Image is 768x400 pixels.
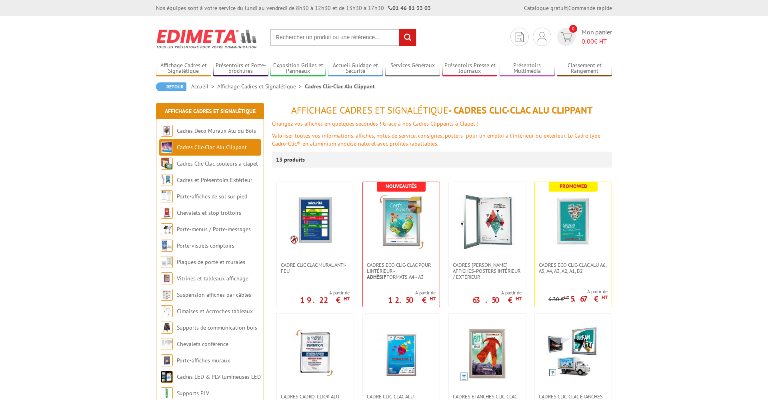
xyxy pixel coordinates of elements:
[161,240,173,252] img: Porte-visuels comptoirs
[453,262,522,280] span: Cadres [PERSON_NAME] affiches-posters intérieur / extérieur
[535,262,612,274] a: Cadres Eco Clic-Clac alu A6, A5, A4, A3, A2, A1, B2
[161,322,173,334] img: Supports de communication bois
[289,194,341,246] img: Cadre CLIC CLAC Mural ANTI-FEU
[177,127,256,134] a: Cadres Deco Muraux Alu ou Bois
[582,37,612,46] span: € HT
[373,326,429,382] img: Cadre Clic-Clac Alu affiches tous formats
[373,194,429,250] img: Cadres Eco Clic-Clac pour l'intérieur - <strong>Adhésif</strong> formats A4 - A3
[213,62,268,75] a: Présentoirs et Porte-brochures
[300,290,350,296] span: A partir de
[516,32,524,42] img: devis rapide
[386,183,417,190] b: Nouveautés
[177,390,209,397] a: Supports PLV
[582,28,612,46] span: Mon panier
[568,4,612,12] a: Commande rapide
[388,290,436,296] span: A partir de
[161,338,173,350] img: Chevalets conférence
[177,209,241,216] a: Chevalets et stop trottoirs
[177,193,247,200] a: Porte-affiches de sol sur pied
[564,295,569,300] sup: HT
[602,294,608,301] sup: HT
[161,141,173,153] img: Cadres Clic-Clac Alu Clippant
[555,28,612,46] a: devis rapide 0 Mon panier 0,00€ HT
[276,152,306,168] p: 13 produits
[156,24,258,54] img: Edimeta
[177,160,258,167] a: Cadres Clic-Clac couleurs à clapet
[472,298,522,302] p: 63.50 €
[161,272,173,284] img: Vitrines et tableaux affichage
[430,295,436,302] sup: HT
[177,357,230,364] a: Porte-affiches muraux
[287,326,343,382] img: Cadres Cadro-Clic® Alu coins chromés tous formats affiches
[277,262,354,274] a: Cadre CLIC CLAC Mural ANTI-FEU
[177,176,252,184] a: Cadres et Présentoirs Extérieur
[272,120,478,127] font: Changez vos affiches en quelques secondes ! Grâce à nos Cadres Clippants à Clapet !
[161,387,173,399] img: Supports PLV
[388,298,436,302] p: 12.50 €
[177,373,261,380] a: Cadres LED & PLV lumineuses LED
[548,296,569,302] p: 6.30 €
[539,262,608,274] span: Cadres Eco Clic-Clac alu A6, A5, A4, A3, A2, A1, B2
[177,308,253,315] a: Cimaises et Accroches tableaux
[161,371,173,383] img: Cadres LED & PLV lumineuses LED
[161,223,173,235] img: Porte-menus / Porte-messages
[156,82,186,91] a: Retour
[524,4,612,12] div: |
[161,207,173,219] img: Chevalets et stop trottoirs
[161,305,173,317] img: Cimaises et Accroches tableaux
[177,242,234,249] a: Porte-visuels comptoirs
[177,258,245,266] a: Plaques de porte et murales
[560,183,587,190] b: Promoweb
[500,62,555,75] a: Présentoirs Multimédia
[385,62,440,75] a: Services Généraux
[161,158,173,170] img: Cadres Clic-Clac couleurs à clapet
[177,275,248,282] a: Vitrines et tableaux affichage
[363,262,440,280] a: Cadres Eco Clic-Clac pour l'intérieur -Adhésifformats A4 - A3
[367,262,436,280] span: Cadres Eco Clic-Clac pour l'intérieur - formats A4 - A3
[272,132,600,147] font: Valoriser toutes vos informations, affiches, notes de service, consignes, posters pour un emploi ...
[548,288,608,295] span: A partir de
[177,226,251,233] a: Porte-menus / Porte-messages
[547,326,599,378] img: Cadres Clic-Clac Étanches Sécurisés du A3 au 120 x 160 cm
[272,105,612,116] h1: - Cadres Clic-Clac Alu Clippant
[177,144,247,151] a: Cadres Clic-Clac Alu Clippant
[582,37,594,45] span: 0,00
[459,326,515,382] img: Cadres Etanches Clic-Clac muraux affiches tous formats
[177,324,257,331] a: Supports de communication bois
[161,354,173,366] img: Porte-affiches muraux
[328,62,383,75] a: Accueil Guidage et Sécurité
[161,125,173,137] img: Cadres Deco Muraux Alu ou Bois
[472,290,522,296] span: A partir de
[291,104,448,116] span: Affichage Cadres et Signalétique
[538,32,546,42] img: devis rapide
[300,298,350,302] p: 19.22 €
[344,295,350,302] sup: HT
[161,174,173,186] img: Cadres et Présentoirs Extérieur
[191,83,217,90] a: Accueil
[270,62,326,75] a: Exposition Grilles et Panneaux
[270,29,416,46] input: Rechercher un produit ou une référence...
[449,262,526,280] a: Cadres [PERSON_NAME] affiches-posters intérieur / extérieur
[442,62,498,75] a: Présentoirs Presse et Journaux
[177,340,228,348] a: Chevalets conférence
[459,194,515,250] img: Cadres vitrines affiches-posters intérieur / extérieur
[156,4,431,12] div: Nos équipes sont à votre service du lundi au vendredi de 8h30 à 12h30 et de 13h30 à 17h30
[217,83,305,90] a: Affichage Cadres et Signalétique
[281,262,350,274] span: Cadre CLIC CLAC Mural ANTI-FEU
[367,274,386,280] strong: Adhésif
[161,190,173,202] img: Porte-affiches de sol sur pied
[570,296,608,301] p: 5.67 €
[561,32,572,42] img: devis rapide
[177,291,251,298] a: Suspension affiches par câbles
[156,62,211,75] a: Affichage Cadres et Signalétique
[165,108,256,115] a: Affichage Cadres et Signalétique
[524,4,567,12] a: Catalogue gratuit
[569,25,577,33] span: 0
[161,289,173,301] img: Suspension affiches par câbles
[388,4,431,12] strong: 01 46 81 33 03
[545,194,601,250] img: Cadres Eco Clic-Clac alu A6, A5, A4, A3, A2, A1, B2
[305,82,375,90] li: Cadres Clic-Clac Alu Clippant
[161,256,173,268] img: Plaques de porte et murales
[557,62,612,75] a: Classement et Rangement
[516,295,522,302] sup: HT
